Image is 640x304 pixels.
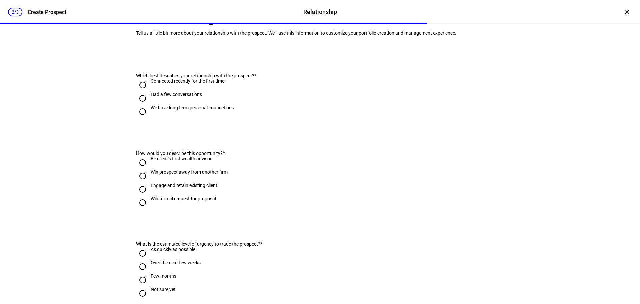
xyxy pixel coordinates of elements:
[151,156,212,161] div: Be client’s first wealth advisor
[621,7,632,17] div: ×
[151,247,197,252] div: As quickly as possible!
[151,196,216,201] div: Win formal request for proposal
[151,183,217,188] div: Engage and retain existing client
[151,287,176,292] div: Not sure yet
[151,169,228,175] div: Win prospect away from another firm
[136,30,504,36] div: Tell us a little bit more about your relationship with the prospect. We'll use this information t...
[151,273,176,279] div: Few months
[8,8,22,16] div: 2/3
[136,73,254,78] span: Which best describes your relationship with the prospect?
[151,105,234,110] div: We have long term personal connections
[136,241,260,247] span: What is the estimated level of urgency to trade the prospect?
[151,260,201,265] div: Over the next few weeks
[151,78,224,84] div: Connected recently for the first time
[28,9,66,15] div: Create Prospect
[303,8,337,16] div: Relationship
[136,150,223,156] span: How would you describe this opportunity?
[151,92,202,97] div: Had a few conversations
